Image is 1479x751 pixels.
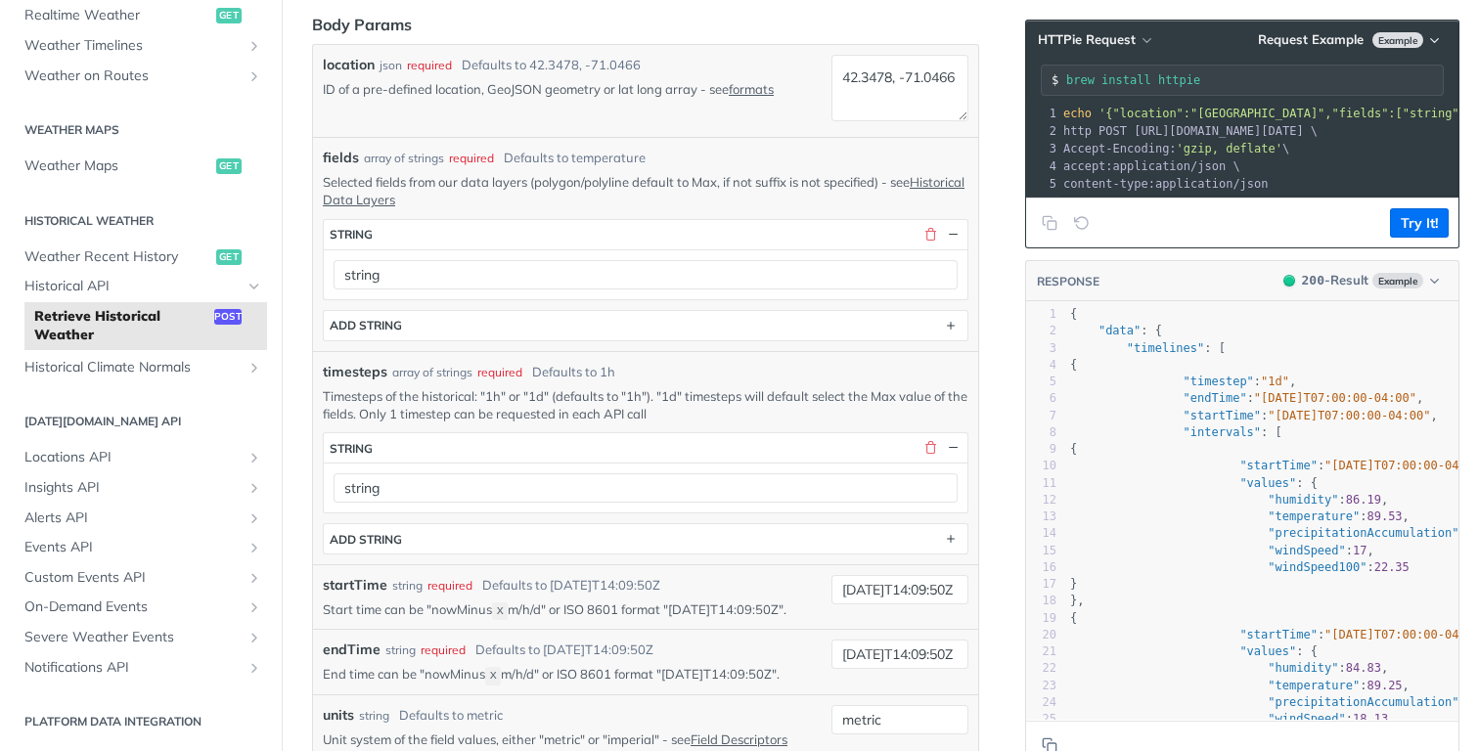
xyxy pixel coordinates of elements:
[323,640,381,660] label: endTime
[490,669,497,683] span: X
[482,576,660,596] div: Defaults to [DATE]T14:09:50Z
[15,504,267,533] a: Alerts APIShow subpages for Alerts API
[1036,208,1063,238] button: Copy to clipboard
[1346,661,1381,675] span: 84.83
[216,249,242,265] span: get
[1268,679,1360,692] span: "temperature"
[1268,661,1338,675] span: "humidity"
[323,173,968,208] p: Selected fields from our data layers (polygon/polyline default to Max, if not suffix is not speci...
[15,31,267,61] a: Weather TimelinesShow subpages for Weather Timelines
[1353,544,1367,557] span: 17
[1302,271,1368,290] div: - Result
[15,1,267,30] a: Realtime Weatherget
[1031,30,1157,50] button: HTTPie Request
[1063,177,1269,191] span: content-type:application/json
[392,364,472,381] div: array of strings
[1070,661,1388,675] span: : ,
[477,364,522,381] div: required
[1068,208,1096,238] button: Clear Example
[324,524,967,553] button: ADD string
[1254,391,1416,405] span: "[DATE]T07:00:00-04:00"
[24,568,242,588] span: Custom Events API
[1346,493,1381,507] span: 86.19
[24,6,211,25] span: Realtime Weather
[246,570,262,586] button: Show subpages for Custom Events API
[407,57,452,74] div: required
[1070,375,1296,388] span: : ,
[1374,560,1410,574] span: 22.35
[1070,560,1410,574] span: :
[323,174,964,207] a: Historical Data Layers
[15,443,267,472] a: Locations APIShow subpages for Locations API
[1353,712,1388,726] span: 18.13
[1070,307,1077,321] span: {
[1268,526,1458,540] span: "precipitationAccumulation"
[1070,358,1077,372] span: {
[1026,508,1056,525] div: 13
[246,660,262,676] button: Show subpages for Notifications API
[15,121,267,139] h2: Weather Maps
[246,630,262,645] button: Show subpages for Severe Weather Events
[15,243,267,272] a: Weather Recent Historyget
[330,441,373,456] div: string
[323,600,824,619] p: Start time can be "nowMinus m/h/d" or ISO 8601 format "[DATE]T14:09:50Z".
[1070,509,1410,523] span: : ,
[427,577,472,595] div: required
[1184,375,1254,388] span: "timestep"
[1026,525,1056,542] div: 14
[1070,594,1085,607] span: },
[1026,576,1056,593] div: 17
[1184,391,1247,405] span: "endTime"
[691,731,787,747] a: Field Descriptors
[246,360,262,375] button: Show subpages for Historical Climate Normals
[944,439,962,457] button: Hide
[1268,509,1360,523] span: "temperature"
[1070,391,1423,405] span: : ,
[1026,374,1056,390] div: 5
[24,448,242,467] span: Locations API
[1026,105,1059,122] div: 1
[312,13,412,36] div: Body Params
[24,302,267,350] a: Retrieve Historical Weatherpost
[15,593,267,622] a: On-Demand EventsShow subpages for On-Demand Events
[1063,142,1289,155] span: Accept-Encoding: \
[330,532,402,547] div: ADD string
[380,57,402,74] div: json
[392,577,423,595] div: string
[1268,695,1458,709] span: "precipitationAccumulation"
[323,55,375,75] label: location
[1026,441,1056,458] div: 9
[24,658,242,678] span: Notifications API
[1026,340,1056,357] div: 3
[323,730,824,748] p: Unit system of the field values, either "metric" or "imperial" - see
[323,575,387,596] label: startTime
[1026,543,1056,559] div: 15
[246,38,262,54] button: Show subpages for Weather Timelines
[15,152,267,181] a: Weather Mapsget
[216,158,242,174] span: get
[24,36,242,56] span: Weather Timelines
[15,212,267,230] h2: Historical Weather
[1063,124,1318,138] span: http POST [URL][DOMAIN_NAME][DATE] \
[15,473,267,503] a: Insights APIShow subpages for Insights API
[24,628,242,647] span: Severe Weather Events
[1070,442,1077,456] span: {
[323,148,359,168] span: fields
[24,478,242,498] span: Insights API
[1026,157,1059,175] div: 4
[1026,408,1056,424] div: 7
[330,318,402,332] div: ADD string
[1268,712,1345,726] span: "windSpeed"
[323,80,824,98] p: ID of a pre-defined location, GeoJSON geometry or lat long array - see
[15,533,267,562] a: Events APIShow subpages for Events API
[324,220,967,249] button: string
[1070,341,1226,355] span: : [
[532,363,615,382] div: Defaults to 1h
[24,277,242,296] span: Historical API
[246,540,262,555] button: Show subpages for Events API
[246,450,262,465] button: Show subpages for Locations API
[1367,509,1402,523] span: 89.53
[1372,32,1423,48] span: Example
[214,309,242,325] span: post
[330,227,373,242] div: string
